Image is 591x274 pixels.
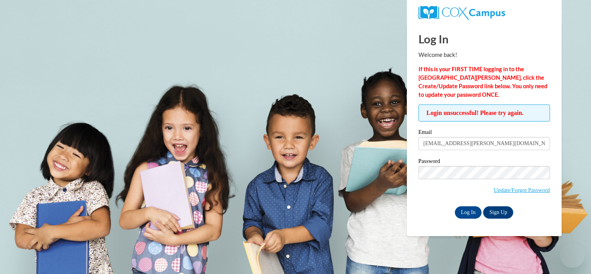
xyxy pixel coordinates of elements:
span: Login unsuccessful! Please try again. [418,104,550,122]
img: COX Campus [418,6,505,20]
a: Sign Up [483,206,513,219]
h1: Log In [418,31,550,47]
a: Update/Forgot Password [494,187,550,193]
iframe: Button to launch messaging window [560,243,585,268]
label: Email [418,129,550,137]
p: Welcome back! [418,51,550,59]
strong: If this is your FIRST TIME logging in to the [GEOGRAPHIC_DATA][PERSON_NAME], click the Create/Upd... [418,66,547,98]
input: Log In [455,206,482,219]
a: COX Campus [418,6,550,20]
label: Password [418,158,550,166]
